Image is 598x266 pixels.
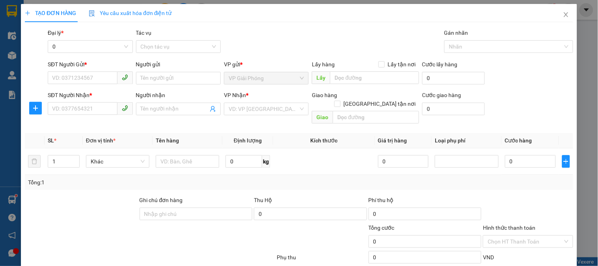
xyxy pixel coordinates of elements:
div: Tổng: 1 [28,178,231,187]
div: SĐT Người Gửi [48,60,132,69]
span: VP Nhận [224,92,246,98]
label: Gán nhãn [444,30,468,36]
span: plus [30,105,41,111]
button: plus [29,102,42,114]
input: Dọc đường [330,71,419,84]
span: Thu Hộ [254,197,272,203]
div: Người gửi [136,60,221,69]
span: Tổng cước [369,225,395,231]
img: icon [89,10,95,17]
label: Hình thức thanh toán [483,225,535,231]
span: SL [48,137,54,144]
span: Khác [91,155,145,167]
span: Yêu cầu xuất hóa đơn điện tử [89,10,172,16]
span: Đơn vị tính [86,137,116,144]
th: Loại phụ phí [432,133,502,148]
label: Tác vụ [136,30,152,36]
div: SĐT Người Nhận [48,91,132,99]
span: [GEOGRAPHIC_DATA] tận nơi [341,99,419,108]
span: close [563,11,569,18]
div: VP gửi [224,60,309,69]
span: Đại lý [48,30,63,36]
span: Lấy hàng [312,61,335,67]
span: phone [122,105,128,111]
span: plus [563,158,570,165]
input: Cước lấy hàng [422,72,485,84]
label: Cước giao hàng [422,92,461,98]
span: TẠO ĐƠN HÀNG [25,10,76,16]
div: Phí thu hộ [369,196,482,208]
label: Ghi chú đơn hàng [140,197,183,203]
span: Giá trị hàng [378,137,407,144]
span: phone [122,74,128,81]
input: Cước giao hàng [422,103,485,115]
input: 0 [378,155,429,168]
span: Lấy [312,71,330,84]
span: VND [483,254,494,260]
span: Giao [312,111,333,124]
span: Định lượng [234,137,262,144]
span: user-add [210,106,216,112]
span: plus [25,10,30,16]
span: Lấy tận nơi [385,60,419,69]
input: Dọc đường [333,111,419,124]
button: plus [562,155,570,168]
span: 0 [52,41,128,52]
span: Kích thước [310,137,337,144]
button: Close [555,4,577,26]
span: Tên hàng [156,137,179,144]
input: Ghi chú đơn hàng [140,208,253,220]
span: Giao hàng [312,92,337,98]
span: VP Giải Phóng [229,72,304,84]
label: Cước lấy hàng [422,61,458,67]
span: kg [262,155,270,168]
div: Người nhận [136,91,221,99]
button: delete [28,155,41,168]
span: Cước hàng [505,137,532,144]
input: VD: Bàn, Ghế [156,155,219,168]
